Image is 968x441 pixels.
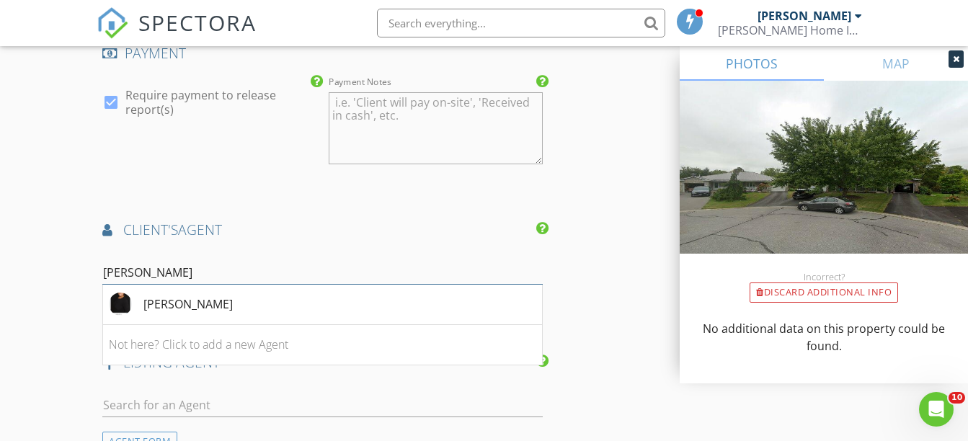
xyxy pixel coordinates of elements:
a: PHOTOS [680,46,824,81]
input: Search everything... [377,9,665,37]
iframe: Intercom live chat [919,392,954,427]
input: Search for an Agent [102,393,543,417]
div: Incorrect? [680,271,968,282]
div: [PERSON_NAME] [143,295,233,313]
span: 10 [949,392,965,404]
input: Search for an Agent [102,261,543,285]
div: [PERSON_NAME] [758,9,851,23]
img: data [109,293,132,316]
h4: AGENT [102,220,543,239]
h4: PAYMENT [102,44,543,63]
label: Require payment to release report(s) [125,88,316,117]
div: Discard Additional info [750,282,898,303]
a: MAP [824,46,968,81]
div: Cofield Home Inspection Corp [718,23,862,37]
img: streetview [680,81,968,288]
span: SPECTORA [138,7,257,37]
a: SPECTORA [97,19,257,50]
img: The Best Home Inspection Software - Spectora [97,7,128,39]
span: client's [123,220,178,239]
p: No additional data on this property could be found. [697,320,951,355]
li: Not here? Click to add a new Agent [103,325,542,365]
